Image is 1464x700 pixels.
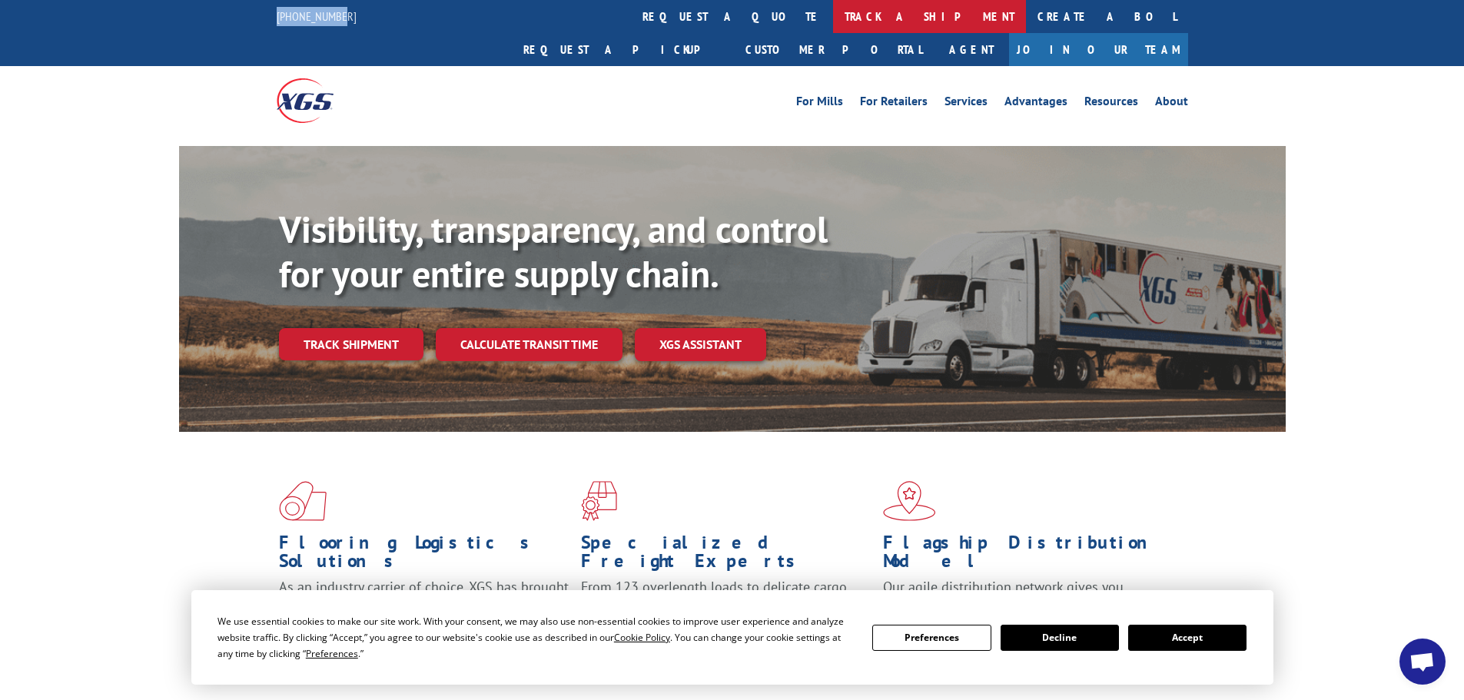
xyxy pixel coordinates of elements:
[279,533,569,578] h1: Flooring Logistics Solutions
[512,33,734,66] a: Request a pickup
[191,590,1273,685] div: Cookie Consent Prompt
[279,578,569,632] span: As an industry carrier of choice, XGS has brought innovation and dedication to flooring logistics...
[1155,95,1188,112] a: About
[581,481,617,521] img: xgs-icon-focused-on-flooring-red
[1004,95,1067,112] a: Advantages
[581,533,871,578] h1: Specialized Freight Experts
[279,205,828,297] b: Visibility, transparency, and control for your entire supply chain.
[1128,625,1247,651] button: Accept
[934,33,1009,66] a: Agent
[944,95,988,112] a: Services
[279,328,423,360] a: Track shipment
[279,481,327,521] img: xgs-icon-total-supply-chain-intelligence-red
[614,631,670,644] span: Cookie Policy
[1001,625,1119,651] button: Decline
[734,33,934,66] a: Customer Portal
[1009,33,1188,66] a: Join Our Team
[306,647,358,660] span: Preferences
[796,95,843,112] a: For Mills
[883,533,1174,578] h1: Flagship Distribution Model
[860,95,928,112] a: For Retailers
[217,613,854,662] div: We use essential cookies to make our site work. With your consent, we may also use non-essential ...
[872,625,991,651] button: Preferences
[883,481,936,521] img: xgs-icon-flagship-distribution-model-red
[635,328,766,361] a: XGS ASSISTANT
[277,8,357,24] a: [PHONE_NUMBER]
[883,578,1166,614] span: Our agile distribution network gives you nationwide inventory management on demand.
[1399,639,1446,685] a: Open chat
[436,328,622,361] a: Calculate transit time
[581,578,871,646] p: From 123 overlength loads to delicate cargo, our experienced staff knows the best way to move you...
[1084,95,1138,112] a: Resources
